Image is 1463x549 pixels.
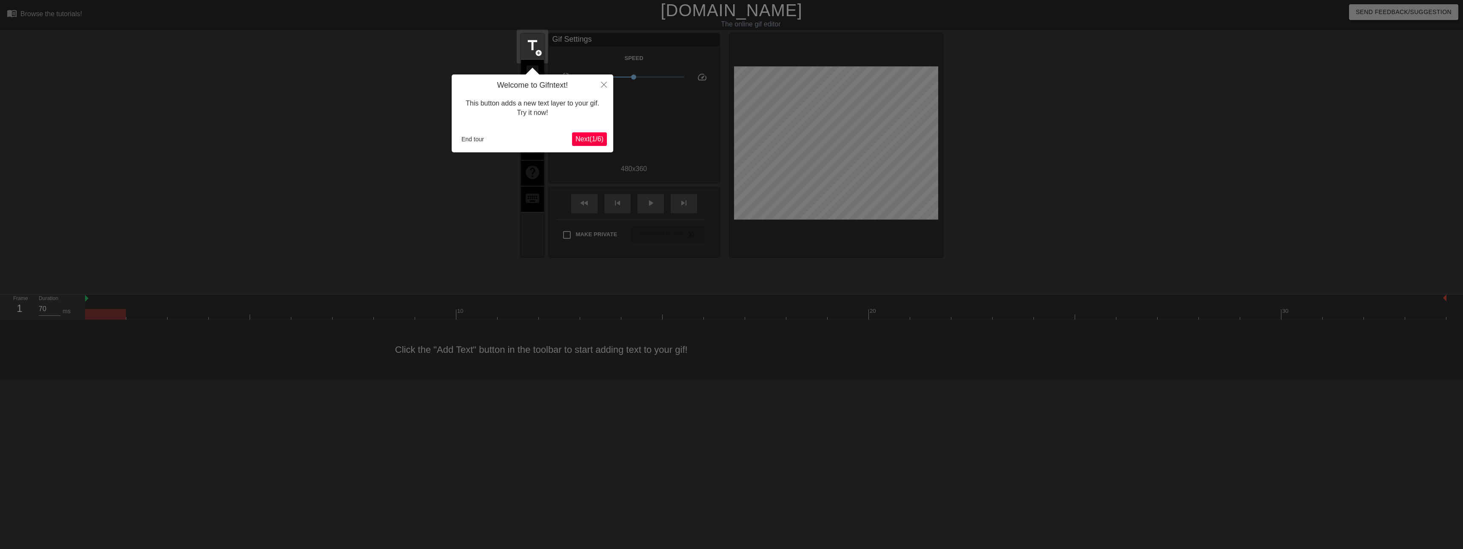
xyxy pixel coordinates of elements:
[458,90,607,126] div: This button adds a new text layer to your gif. Try it now!
[458,133,487,146] button: End tour
[575,135,603,143] span: Next ( 1 / 6 )
[458,81,607,90] h4: Welcome to Gifntext!
[572,132,607,146] button: Next
[595,74,613,94] button: Close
